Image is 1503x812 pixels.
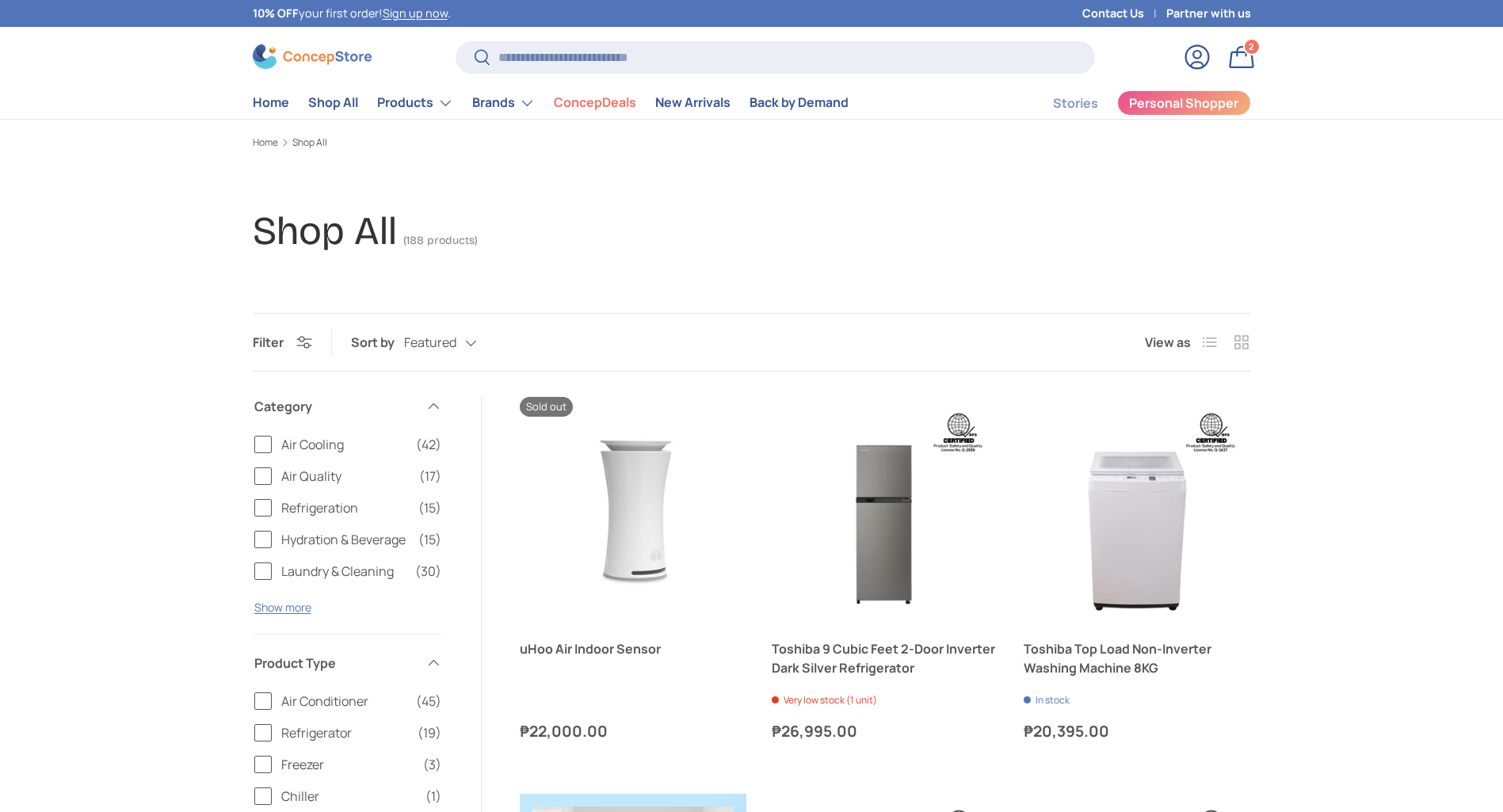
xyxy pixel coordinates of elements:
a: Toshiba 9 Cubic Feet 2-Door Inverter Dark Silver Refrigerator [772,639,998,677]
a: Contact Us [1082,5,1166,22]
span: (15) [418,498,441,517]
a: Toshiba Top Load Non-Inverter Washing Machine 8KG [1024,639,1250,677]
span: (1) [425,787,441,806]
a: Toshiba 9 Cubic Feet 2-Door Inverter Dark Silver Refrigerator [772,397,998,623]
a: Back by Demand [750,87,849,118]
span: Refrigeration [281,498,409,517]
a: Brands [472,87,535,119]
span: Freezer [281,755,414,774]
button: Filter [253,334,312,351]
span: (188 products) [403,234,478,247]
a: ConcepDeals [554,87,636,118]
a: Home [253,138,278,147]
a: Sign up now [383,6,448,21]
summary: Category [254,378,441,435]
span: (19) [418,723,441,742]
span: Laundry & Cleaning [281,562,406,581]
nav: Secondary [1015,87,1251,119]
a: Shop All [292,138,327,147]
span: (42) [416,435,441,454]
img: ConcepStore [253,44,372,69]
span: Personal Shopper [1129,97,1238,109]
nav: Breadcrumbs [253,135,1251,150]
span: (30) [415,562,441,581]
span: Hydration & Beverage [281,530,409,549]
span: Filter [253,334,284,351]
span: Product Type [254,654,416,673]
p: your first order! . [253,5,451,22]
span: Category [254,397,416,416]
a: New Arrivals [655,87,731,118]
span: Refrigerator [281,723,408,742]
a: Home [253,87,289,118]
a: Toshiba Top Load Non-Inverter Washing Machine 8KG [1024,397,1250,623]
span: (3) [423,755,441,774]
button: Show more [254,600,311,615]
span: Sold out [520,397,573,417]
span: Air Quality [281,467,410,486]
a: Shop All [308,87,358,118]
span: Air Cooling [281,435,406,454]
summary: Product Type [254,635,441,692]
a: Partner with us [1166,5,1251,22]
a: uHoo Air Indoor Sensor [520,397,746,623]
span: 2 [1249,40,1254,52]
span: Chiller [281,787,416,806]
span: Featured [404,335,456,350]
a: Products [377,87,453,119]
nav: Primary [253,87,849,119]
a: Personal Shopper [1117,90,1251,116]
span: View as [1145,333,1191,352]
summary: Brands [463,87,544,119]
a: Stories [1053,88,1098,119]
span: (17) [419,467,441,486]
strong: 10% OFF [253,6,299,21]
h1: Shop All [253,208,397,254]
label: Sort by [351,333,404,352]
span: Air Conditioner [281,692,406,711]
button: Featured [404,330,509,357]
span: (15) [418,530,441,549]
summary: Products [368,87,463,119]
span: (45) [416,692,441,711]
a: uHoo Air Indoor Sensor [520,639,746,658]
